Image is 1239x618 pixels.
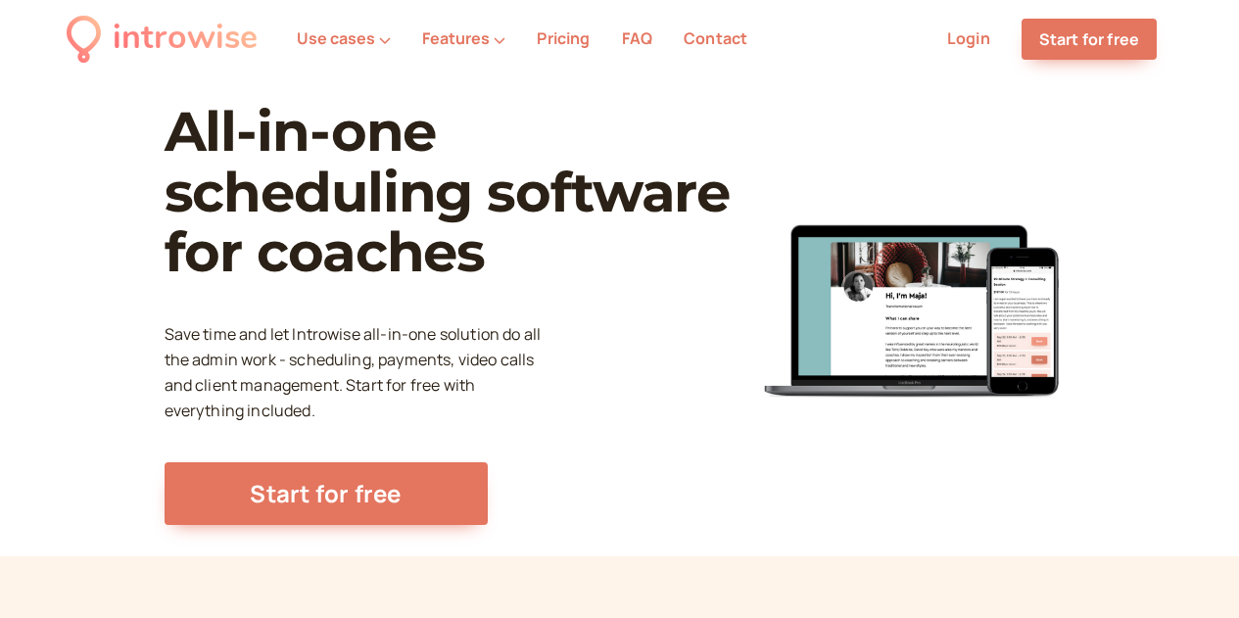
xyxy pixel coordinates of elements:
button: Features [422,29,505,47]
a: Start for free [1022,19,1157,60]
a: introwise [67,12,258,66]
a: Contact [684,27,747,49]
a: Login [947,27,990,49]
a: Start for free [165,462,488,525]
h1: All-in-one scheduling software for coaches [165,102,733,283]
div: introwise [113,12,258,66]
img: Hero image [748,218,1075,402]
button: Use cases [297,29,391,47]
a: Pricing [537,27,590,49]
p: Save time and let Introwise all-in-one solution do all the admin work - scheduling, payments, vid... [165,322,556,424]
a: FAQ [622,27,652,49]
